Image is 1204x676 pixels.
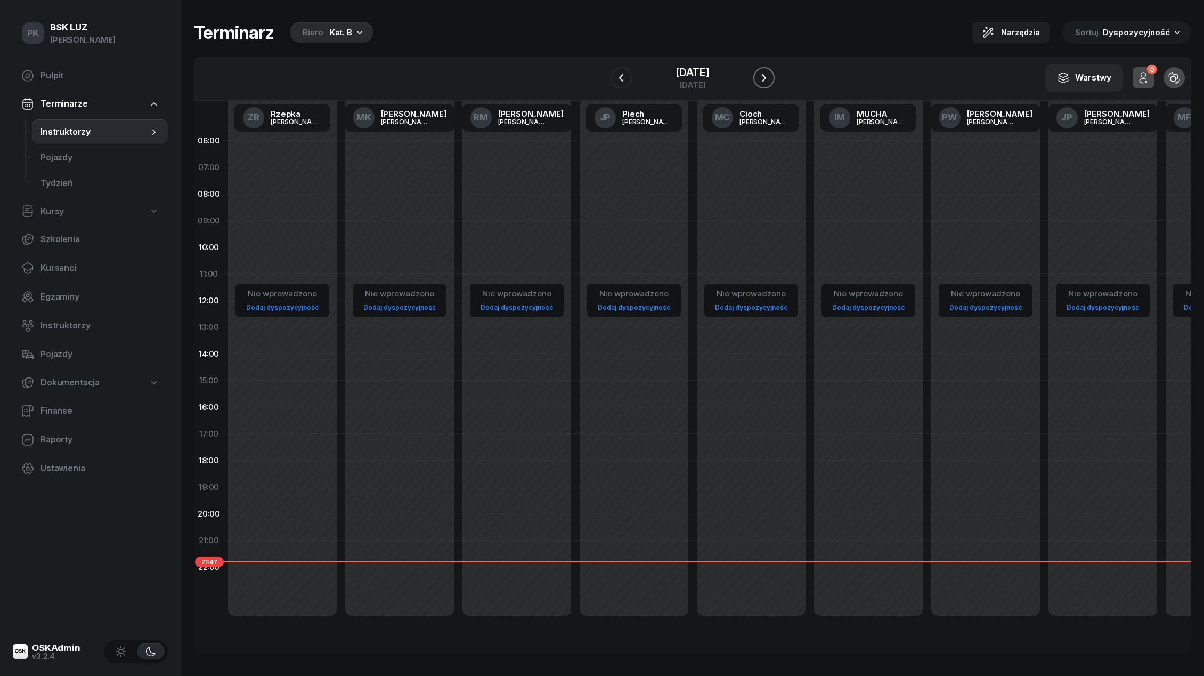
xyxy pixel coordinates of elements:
div: Nie wprowadzono [711,287,792,301]
div: Cioch [739,110,791,118]
span: Finanse [40,404,159,418]
div: Nie wprowadzono [359,287,440,301]
span: ZR [248,113,259,122]
a: Egzaminy [13,284,168,310]
a: PW[PERSON_NAME][PERSON_NAME] [931,104,1041,132]
span: PK [27,29,39,38]
img: logo-xs@2x.png [13,644,28,659]
div: [PERSON_NAME] [857,118,908,125]
div: 11:00 [194,261,224,287]
div: [PERSON_NAME] [967,118,1018,125]
button: BiuroKat. B [287,22,373,43]
button: Nie wprowadzonoDodaj dyspozycyjność [476,285,557,316]
div: [DATE] [676,67,710,78]
div: 20:00 [194,501,224,527]
span: Raporty [40,433,159,447]
div: Nie wprowadzono [593,287,674,301]
button: Nie wprowadzonoDodaj dyspozycyjność [1062,285,1143,316]
a: Pojazdy [32,145,168,171]
div: [PERSON_NAME] [498,110,564,118]
div: Warstwy [1057,71,1111,85]
span: Pulpit [40,69,159,83]
span: RM [474,113,488,122]
button: Nie wprowadzonoDodaj dyspozycyjność [711,285,792,316]
span: Dyspozycyjność [1103,27,1170,37]
a: Dodaj dyspozycyjność [711,301,792,313]
div: 14:00 [194,341,224,367]
div: 09:00 [194,207,224,234]
div: Kat. B [330,26,352,39]
button: Nie wprowadzonoDodaj dyspozycyjność [593,285,674,316]
a: JPPiech[PERSON_NAME] [586,104,682,132]
a: Dodaj dyspozycyjność [945,301,1026,313]
span: IM [834,113,845,122]
div: 12:00 [194,287,224,314]
button: Nie wprowadzonoDodaj dyspozycyjność [945,285,1026,316]
span: MC [715,113,730,122]
span: Pojazdy [40,348,159,361]
a: Tydzień [32,171,168,196]
div: Rzepka [271,110,322,118]
div: OSKAdmin [32,643,80,653]
span: Kursy [40,205,64,219]
div: 10:00 [194,234,224,261]
div: 17:00 [194,421,224,447]
span: Narzędzia [1001,26,1040,39]
button: Warstwy [1045,64,1123,92]
a: IMMUCHA[PERSON_NAME] [820,104,916,132]
div: Biuro [303,26,323,39]
div: Piech [622,110,673,118]
div: 0 [1146,65,1157,75]
a: RM[PERSON_NAME][PERSON_NAME] [462,104,572,132]
span: MK [356,113,371,122]
a: Pulpit [13,63,168,88]
button: 0 [1133,67,1154,88]
div: [DATE] [676,81,710,89]
span: Instruktorzy [40,319,159,333]
span: Dokumentacja [40,376,100,390]
span: Kursanci [40,261,159,275]
div: [PERSON_NAME] [1084,110,1150,118]
button: Nie wprowadzonoDodaj dyspozycyjność [828,285,909,316]
a: Szkolenia [13,227,168,252]
a: Dodaj dyspozycyjność [1062,301,1143,313]
button: Nie wprowadzonoDodaj dyspozycyjność [242,285,323,316]
div: 08:00 [194,181,224,207]
a: Pojazdy [13,342,168,367]
span: Ustawienia [40,462,159,476]
a: Dodaj dyspozycyjność [828,301,909,313]
span: 21:47 [195,557,224,567]
div: 18:00 [194,447,224,474]
div: 22:00 [194,554,224,581]
button: Sortuj Dyspozycyjność [1062,21,1191,44]
div: [PERSON_NAME] [498,118,549,125]
div: 07:00 [194,154,224,181]
a: Kursanci [13,255,168,281]
div: [PERSON_NAME] [381,110,446,118]
span: JP [600,113,611,122]
a: Dodaj dyspozycyjność [476,301,557,313]
div: 15:00 [194,367,224,394]
div: 13:00 [194,314,224,341]
div: MUCHA [857,110,908,118]
a: Finanse [13,398,168,424]
div: 16:00 [194,394,224,421]
button: Nie wprowadzonoDodaj dyspozycyjność [359,285,440,316]
a: MCCioch[PERSON_NAME] [703,104,799,132]
a: Kursy [13,199,168,224]
div: [PERSON_NAME] [622,118,673,125]
div: Nie wprowadzono [476,287,557,301]
div: v3.2.4 [32,653,80,660]
a: Raporty [13,427,168,453]
div: Nie wprowadzono [242,287,323,301]
div: Nie wprowadzono [828,287,909,301]
div: [PERSON_NAME] [967,110,1032,118]
div: [PERSON_NAME] [50,33,116,47]
div: [PERSON_NAME] [381,118,432,125]
div: [PERSON_NAME] [1084,118,1135,125]
span: MF [1177,113,1191,122]
a: Dokumentacja [13,371,168,395]
a: Dodaj dyspozycyjność [593,301,674,313]
a: Instruktorzy [13,313,168,339]
div: Nie wprowadzono [1062,287,1143,301]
